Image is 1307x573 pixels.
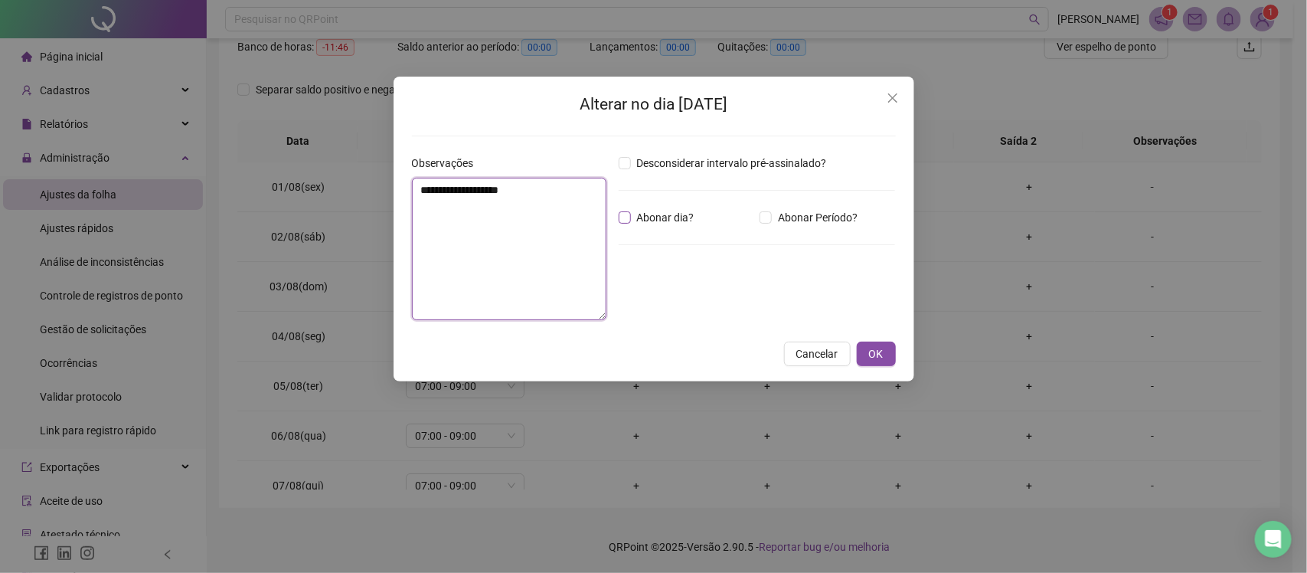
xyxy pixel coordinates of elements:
span: Abonar Período? [772,209,864,226]
label: Observações [412,155,484,172]
button: Cancelar [784,342,851,366]
span: Cancelar [796,345,838,362]
span: Abonar dia? [631,209,701,226]
h2: Alterar no dia [DATE] [412,92,896,117]
span: OK [869,345,884,362]
button: OK [857,342,896,366]
span: Desconsiderar intervalo pré-assinalado? [631,155,833,172]
span: close [887,92,899,104]
div: Open Intercom Messenger [1255,521,1292,558]
button: Close [881,86,905,110]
